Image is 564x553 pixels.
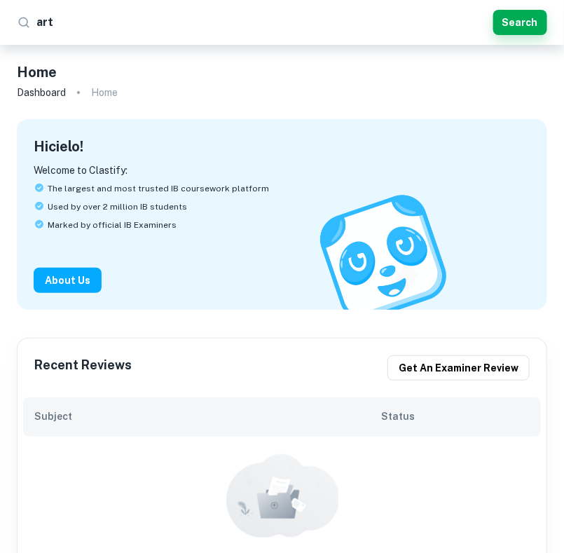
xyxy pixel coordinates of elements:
p: Home [91,85,118,100]
p: Welcome to Clastify: [34,163,530,178]
h6: Recent Reviews [34,355,132,381]
a: Dashboard [17,83,66,102]
span: The largest and most trusted IB coursework platform [48,182,269,195]
h4: Hi cielo ! [34,136,83,157]
span: Marked by official IB Examiners [48,219,177,231]
h4: Home [17,62,57,83]
span: Used by over 2 million IB students [48,200,187,213]
button: Search [493,10,547,35]
button: About Us [34,268,102,293]
button: Get an examiner review [387,355,530,381]
h6: Subject [34,409,381,424]
h6: Status [381,409,530,424]
input: Search for any exemplars... [36,11,488,34]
